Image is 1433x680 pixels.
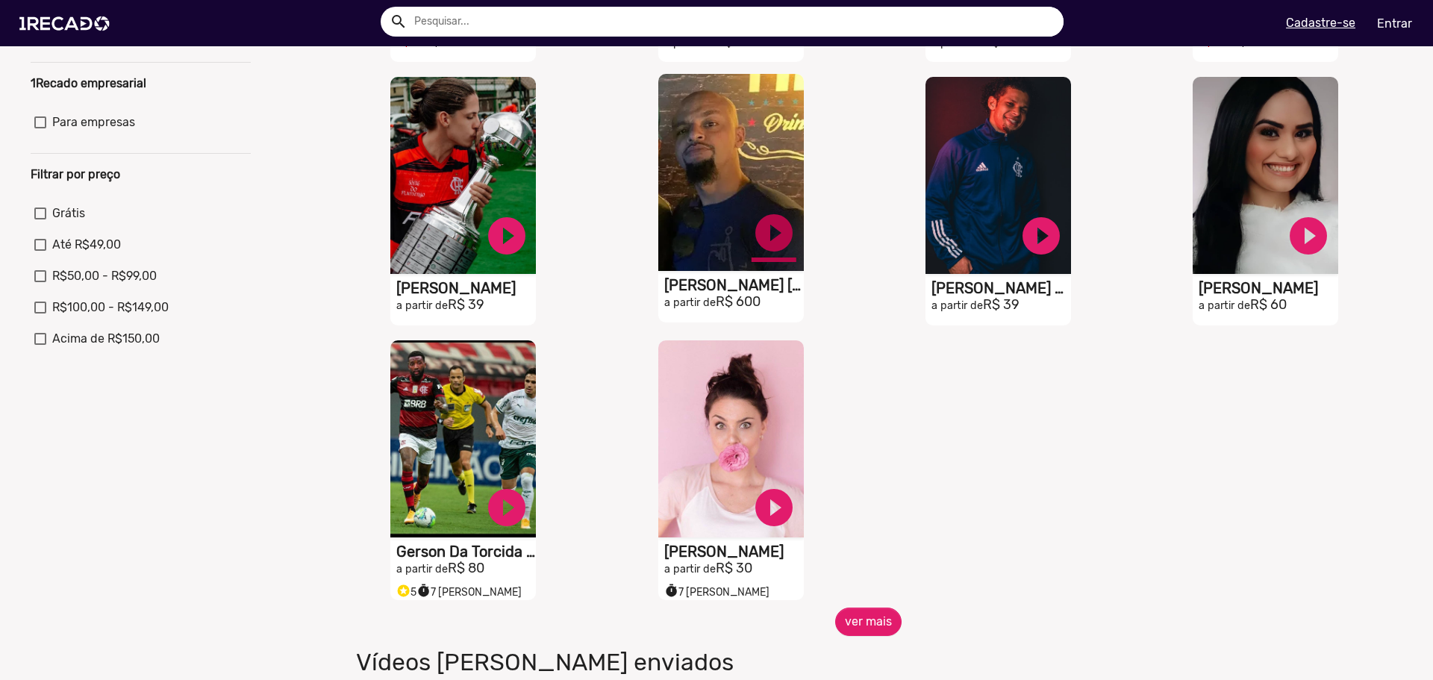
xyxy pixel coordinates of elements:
a: play_circle_filled [1286,213,1331,258]
video: S1RECADO vídeos dedicados para fãs e empresas [390,77,536,274]
small: a partir de [664,563,716,575]
small: a partir de [396,563,448,575]
h2: R$ 39 [931,297,1071,314]
small: R$ 150 [1199,37,1233,49]
i: timer [664,580,678,598]
video: S1RECADO vídeos dedicados para fãs e empresas [1193,77,1338,274]
h2: R$ 39 [396,297,536,314]
span: Grátis [52,205,85,222]
a: play_circle_filled [752,210,796,255]
span: 5 [396,586,416,599]
video: S1RECADO vídeos dedicados para fãs e empresas [658,74,804,271]
small: a partir de [396,299,448,312]
small: timer [416,584,431,598]
button: ver mais [835,608,902,636]
h2: R$ 30 [664,561,804,577]
input: Pesquisar... [403,7,1064,37]
span: R$100,00 - R$149,00 [52,299,169,316]
h2: R$ 600 [664,294,804,311]
a: play_circle_filled [752,485,796,530]
small: a partir de [931,37,983,49]
span: Para empresas [52,113,135,131]
video: S1RECADO vídeos dedicados para fãs e empresas [658,340,804,537]
small: a partir de [1199,299,1250,312]
h1: Gerson Da Torcida Oficial [396,543,536,561]
h1: [PERSON_NAME] [664,543,804,561]
video: S1RECADO vídeos dedicados para fãs e empresas [390,340,536,537]
small: a partir de [931,299,983,312]
i: timer [416,580,431,598]
u: Cadastre-se [1286,16,1355,30]
i: Selo super talento [396,580,410,598]
span: 7 [PERSON_NAME] [664,586,769,599]
mat-icon: Example home icon [390,13,408,31]
small: stars [396,584,410,598]
h1: [PERSON_NAME] [PERSON_NAME] [664,276,804,294]
span: R$50,00 - R$99,00 [52,267,157,285]
b: Filtrar por preço [31,167,120,181]
a: play_circle_filled [484,485,529,530]
h1: [PERSON_NAME] [1199,279,1338,297]
b: 1Recado empresarial [31,76,146,90]
a: play_circle_filled [484,213,529,258]
small: R$ 100 [1233,37,1267,49]
h2: R$ 60 [1199,297,1338,314]
a: Entrar [1367,10,1422,37]
small: a partir de [664,296,716,309]
span: Até R$49,00 [52,236,121,254]
small: timer [664,584,678,598]
h1: Vídeos [PERSON_NAME] enviados [345,648,1035,676]
button: Example home icon [384,7,410,34]
video: S1RECADO vídeos dedicados para fãs e empresas [925,77,1071,274]
a: play_circle_filled [1019,213,1064,258]
h1: [PERSON_NAME] [396,279,536,297]
span: 7 [PERSON_NAME] [416,586,522,599]
h2: R$ 80 [396,561,536,577]
span: Acima de R$150,00 [52,330,160,348]
h1: [PERSON_NAME] Da Torcida [931,279,1071,297]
